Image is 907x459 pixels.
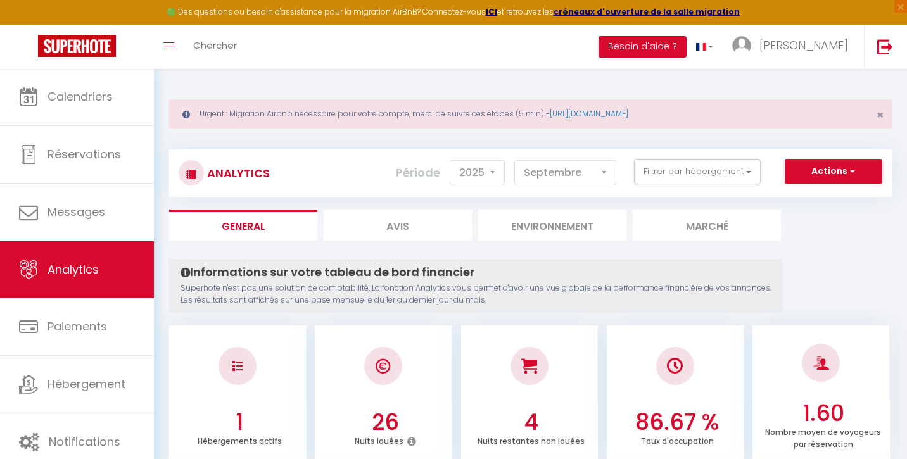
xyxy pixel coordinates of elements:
[396,159,440,187] label: Période
[324,210,472,241] li: Avis
[181,265,771,279] h4: Informations sur votre tableau de bord financier
[732,36,751,55] img: ...
[169,210,317,241] li: General
[468,409,595,436] h3: 4
[554,6,740,17] a: créneaux d'ouverture de la salle migration
[49,434,120,450] span: Notifications
[48,261,99,277] span: Analytics
[614,409,741,436] h3: 86.67 %
[184,25,246,69] a: Chercher
[48,318,107,334] span: Paiements
[38,35,116,57] img: Super Booking
[759,37,848,53] span: [PERSON_NAME]
[176,409,303,436] h3: 1
[633,210,781,241] li: Marché
[355,433,403,446] p: Nuits louées
[48,376,125,392] span: Hébergement
[550,108,628,119] a: [URL][DOMAIN_NAME]
[486,6,497,17] a: ICI
[181,282,771,306] p: Superhote n'est pas une solution de comptabilité. La fonction Analytics vous permet d'avoir une v...
[169,99,892,129] div: Urgent : Migration Airbnb nécessaire pour votre compte, merci de suivre ces étapes (5 min) -
[204,159,270,187] h3: Analytics
[877,110,884,121] button: Close
[634,159,761,184] button: Filtrer par hébergement
[322,409,449,436] h3: 26
[641,433,714,446] p: Taux d'occupation
[198,433,282,446] p: Hébergements actifs
[48,89,113,104] span: Calendriers
[48,204,105,220] span: Messages
[877,107,884,123] span: ×
[232,361,243,371] img: NO IMAGE
[599,36,687,58] button: Besoin d'aide ?
[478,210,626,241] li: Environnement
[193,39,237,52] span: Chercher
[877,39,893,54] img: logout
[723,25,864,69] a: ... [PERSON_NAME]
[478,433,585,446] p: Nuits restantes non louées
[48,146,121,162] span: Réservations
[785,159,882,184] button: Actions
[759,400,887,427] h3: 1.60
[765,424,881,450] p: Nombre moyen de voyageurs par réservation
